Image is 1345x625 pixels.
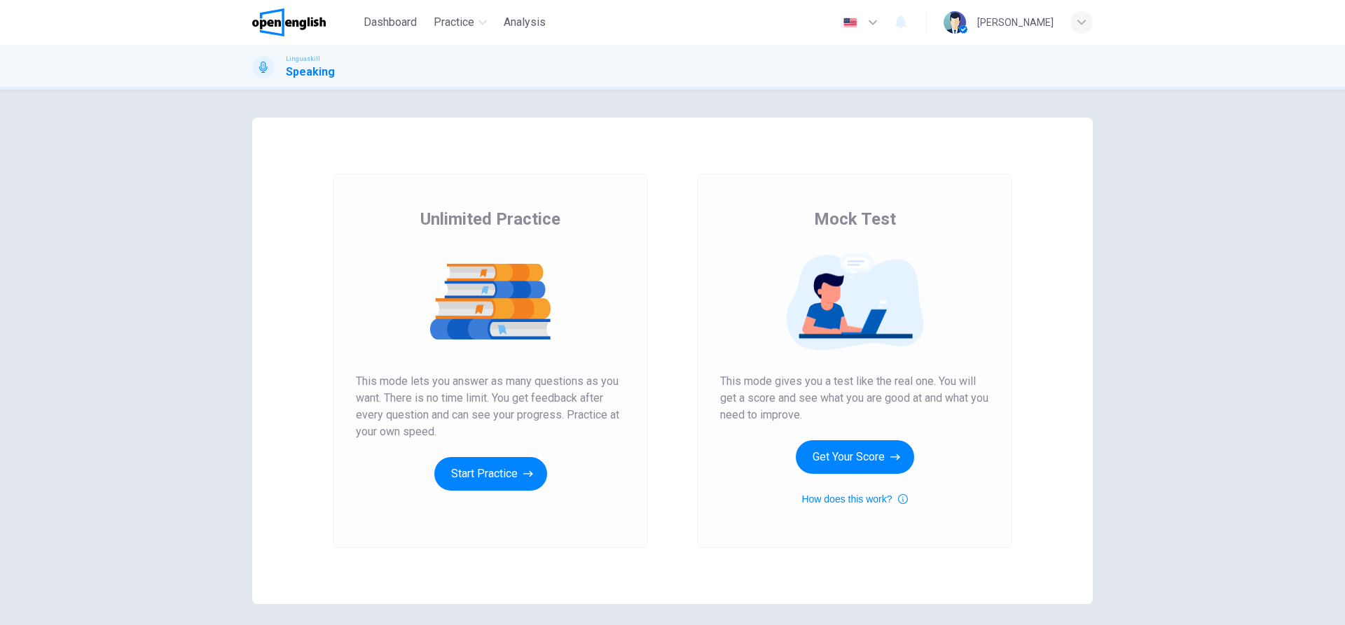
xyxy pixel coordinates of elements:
[364,14,417,31] span: Dashboard
[356,373,625,440] span: This mode lets you answer as many questions as you want. There is no time limit. You get feedback...
[814,208,896,230] span: Mock Test
[252,8,326,36] img: OpenEnglish logo
[801,491,907,507] button: How does this work?
[796,440,914,474] button: Get Your Score
[720,373,989,423] span: This mode gives you a test like the real one. You will get a score and see what you are good at a...
[286,64,335,80] h1: Speaking
[358,10,422,35] button: Dashboard
[977,14,1054,31] div: [PERSON_NAME]
[420,208,560,230] span: Unlimited Practice
[498,10,551,35] button: Analysis
[841,17,859,28] img: en
[504,14,546,31] span: Analysis
[434,14,474,31] span: Practice
[428,10,492,35] button: Practice
[252,8,358,36] a: OpenEnglish logo
[944,11,966,34] img: Profile picture
[434,457,547,491] button: Start Practice
[286,54,320,64] span: Linguaskill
